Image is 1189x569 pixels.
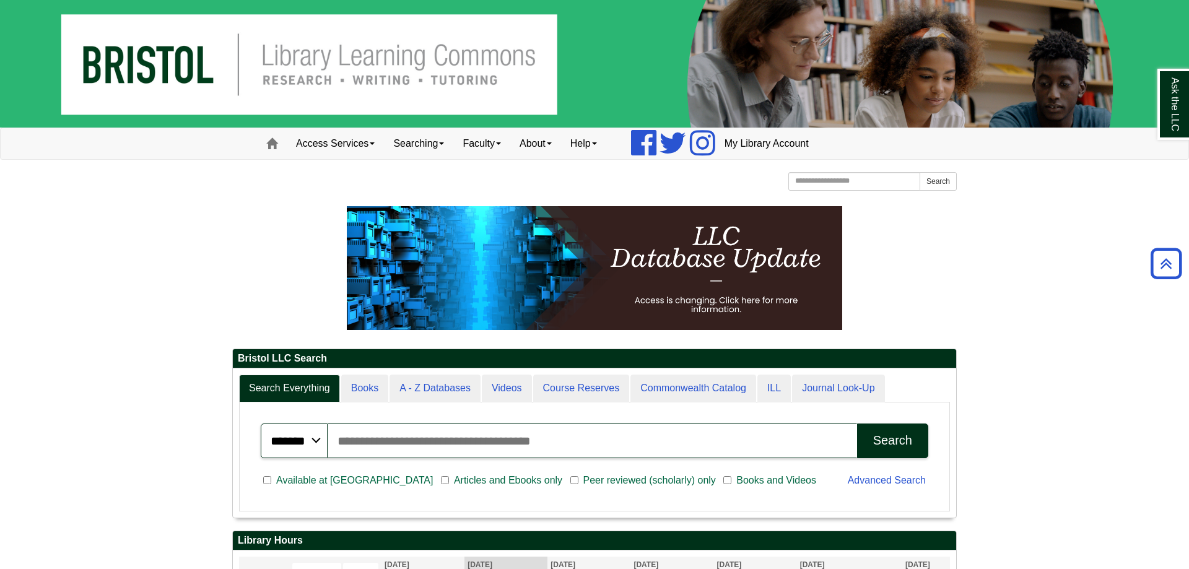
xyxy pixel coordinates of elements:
[263,475,271,486] input: Available at [GEOGRAPHIC_DATA]
[873,433,912,448] div: Search
[630,375,756,402] a: Commonwealth Catalog
[384,128,453,159] a: Searching
[857,423,928,458] button: Search
[920,172,957,191] button: Search
[905,560,930,569] span: [DATE]
[385,560,409,569] span: [DATE]
[341,375,388,402] a: Books
[533,375,630,402] a: Course Reserves
[449,473,567,488] span: Articles and Ebooks only
[731,473,821,488] span: Books and Videos
[441,475,449,486] input: Articles and Ebooks only
[757,375,791,402] a: ILL
[717,560,742,569] span: [DATE]
[468,560,492,569] span: [DATE]
[723,475,731,486] input: Books and Videos
[287,128,384,159] a: Access Services
[848,475,926,485] a: Advanced Search
[715,128,818,159] a: My Library Account
[570,475,578,486] input: Peer reviewed (scholarly) only
[1146,255,1186,272] a: Back to Top
[792,375,884,402] a: Journal Look-Up
[482,375,532,402] a: Videos
[578,473,721,488] span: Peer reviewed (scholarly) only
[347,206,842,330] img: HTML tutorial
[390,375,481,402] a: A - Z Databases
[800,560,825,569] span: [DATE]
[233,531,956,550] h2: Library Hours
[634,560,658,569] span: [DATE]
[233,349,956,368] h2: Bristol LLC Search
[561,128,606,159] a: Help
[551,560,575,569] span: [DATE]
[453,128,510,159] a: Faculty
[510,128,561,159] a: About
[271,473,438,488] span: Available at [GEOGRAPHIC_DATA]
[239,375,340,402] a: Search Everything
